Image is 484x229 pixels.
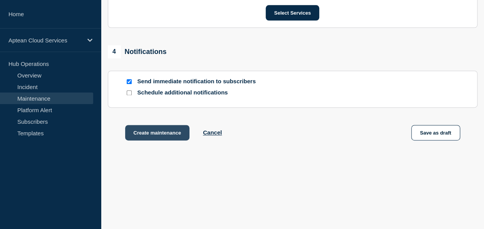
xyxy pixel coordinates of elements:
button: Select Services [266,5,319,20]
p: Schedule additional notifications [137,89,261,96]
input: Schedule additional notifications [127,90,132,95]
button: Create maintenance [125,125,190,140]
p: Send immediate notification to subscribers [137,78,261,85]
div: Notifications [108,45,167,58]
span: 4 [108,45,121,58]
p: Aptean Cloud Services [8,37,82,44]
input: Send immediate notification to subscribers [127,79,132,84]
button: Save as draft [411,125,460,140]
button: Cancel [203,129,222,136]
